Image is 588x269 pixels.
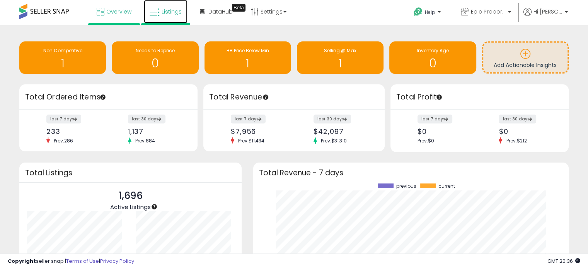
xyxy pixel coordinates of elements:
span: Inventory Age [417,47,449,54]
h1: 1 [208,57,287,70]
span: DataHub [208,8,233,15]
div: $42,097 [314,127,371,135]
div: Tooltip anchor [436,94,443,101]
a: Add Actionable Insights [483,43,568,72]
div: $7,956 [231,127,288,135]
a: Selling @ Max 1 [297,41,383,74]
a: BB Price Below Min 1 [205,41,291,74]
p: 1,696 [110,188,151,203]
span: Prev: $31,310 [317,137,351,144]
div: Tooltip anchor [151,203,158,210]
span: Help [425,9,435,15]
span: BB Price Below Min [227,47,269,54]
div: seller snap | | [8,258,134,265]
a: Help [407,1,448,25]
span: Needs to Reprice [136,47,175,54]
i: Get Help [413,7,423,17]
div: Tooltip anchor [262,94,269,101]
span: Prev: $11,434 [234,137,268,144]
div: Tooltip anchor [99,94,106,101]
span: Non Competitive [43,47,82,54]
h1: 1 [23,57,102,70]
a: Privacy Policy [100,257,134,265]
span: Prev: 884 [131,137,159,144]
label: last 7 days [46,115,81,123]
div: 1,137 [128,127,184,135]
span: Prev: 286 [50,137,77,144]
label: last 30 days [128,115,165,123]
div: Tooltip anchor [232,4,245,12]
h3: Total Ordered Items [25,92,192,103]
span: Selling @ Max [324,47,356,54]
span: current [438,183,455,189]
label: last 30 days [314,115,351,123]
h3: Total Profit [396,92,563,103]
a: Terms of Use [66,257,99,265]
label: last 30 days [499,115,536,123]
div: $0 [418,127,474,135]
h3: Total Revenue - 7 days [259,170,563,176]
a: Non Competitive 1 [19,41,106,74]
div: 233 [46,127,102,135]
span: Epic Proportions CA [471,8,506,15]
h1: 1 [301,57,380,70]
span: previous [396,183,416,189]
a: Needs to Reprice 0 [112,41,198,74]
label: last 7 days [418,115,452,123]
h1: 0 [116,57,194,70]
span: Listings [162,8,182,15]
span: Add Actionable Insights [494,61,557,69]
h3: Total Listings [25,170,236,176]
h1: 0 [393,57,472,70]
span: Prev: $0 [418,137,434,144]
label: last 7 days [231,115,266,123]
div: $0 [499,127,555,135]
span: 2025-10-9 20:36 GMT [547,257,580,265]
a: Hi [PERSON_NAME] [523,8,568,25]
a: Inventory Age 0 [389,41,476,74]
strong: Copyright [8,257,36,265]
h3: Total Revenue [209,92,379,103]
span: Overview [106,8,131,15]
span: Hi [PERSON_NAME] [533,8,562,15]
span: Prev: $212 [502,137,530,144]
span: Active Listings [110,203,151,211]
